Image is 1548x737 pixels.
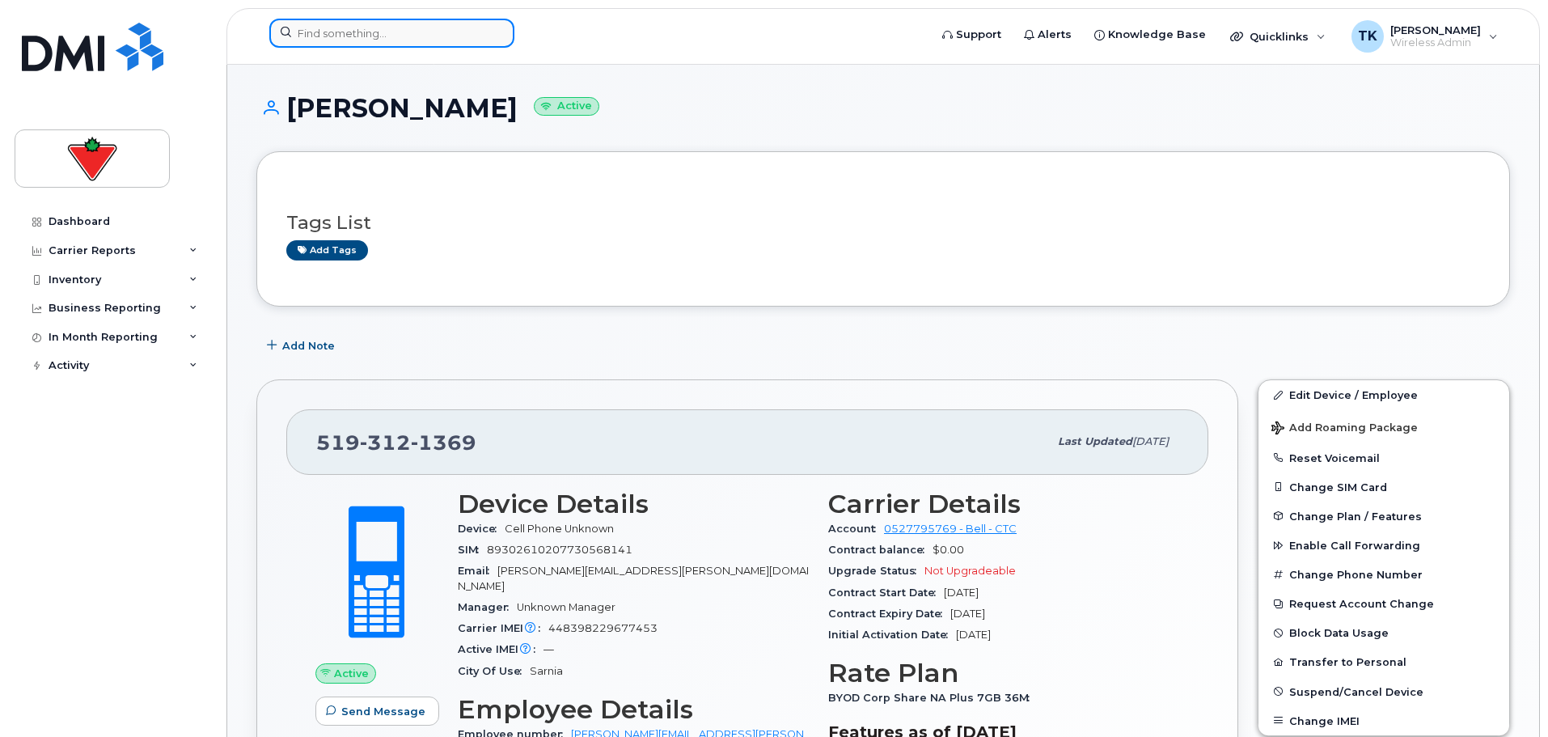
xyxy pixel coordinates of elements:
span: — [543,643,554,655]
span: Active [334,666,369,681]
span: Upgrade Status [828,565,924,577]
small: Active [534,97,599,116]
h3: Carrier Details [828,489,1179,519]
button: Change Phone Number [1258,560,1509,589]
span: Add Roaming Package [1271,421,1418,437]
span: Add Note [282,338,335,354]
span: Last updated [1058,435,1132,447]
span: Enable Call Forwarding [1289,540,1420,552]
button: Change IMEI [1258,706,1509,735]
h3: Employee Details [458,695,809,724]
button: Request Account Change [1258,589,1509,618]
span: BYOD Corp Share NA Plus 7GB 36M [828,692,1038,704]
span: Not Upgradeable [924,565,1016,577]
button: Add Note [256,331,349,360]
span: Sarnia [530,665,563,677]
span: 519 [316,430,476,455]
span: 312 [360,430,411,455]
span: Carrier IMEI [458,622,548,634]
span: Manager [458,601,517,613]
h3: Rate Plan [828,659,1179,688]
a: 0527795769 - Bell - CTC [884,523,1017,535]
span: Email [458,565,497,577]
span: 1369 [411,430,476,455]
button: Add Roaming Package [1258,410,1509,443]
span: [PERSON_NAME][EMAIL_ADDRESS][PERSON_NAME][DOMAIN_NAME] [458,565,809,591]
h3: Tags List [286,213,1480,233]
button: Suspend/Cancel Device [1258,677,1509,706]
span: Send Message [341,704,425,719]
span: Change Plan / Features [1289,510,1422,522]
button: Enable Call Forwarding [1258,531,1509,560]
span: Active IMEI [458,643,543,655]
span: 448398229677453 [548,622,658,634]
span: [DATE] [950,608,985,620]
span: [DATE] [944,587,979,599]
button: Send Message [315,697,439,726]
span: Contract Start Date [828,587,944,599]
span: Suspend/Cancel Device [1289,685,1423,697]
span: Initial Activation Date [828,629,956,641]
a: Add tags [286,240,368,260]
h1: [PERSON_NAME] [256,94,1510,122]
span: City Of Use [458,665,530,677]
span: Unknown Manager [517,601,615,613]
span: Contract balance [828,544,933,556]
button: Transfer to Personal [1258,647,1509,676]
span: [DATE] [956,629,991,641]
button: Block Data Usage [1258,618,1509,647]
h3: Device Details [458,489,809,519]
a: Edit Device / Employee [1258,380,1509,409]
span: Account [828,523,884,535]
button: Change SIM Card [1258,472,1509,502]
span: [DATE] [1132,435,1169,447]
span: $0.00 [933,544,964,556]
button: Change Plan / Features [1258,502,1509,531]
button: Reset Voicemail [1258,443,1509,472]
span: SIM [458,544,487,556]
span: 89302610207730568141 [487,544,632,556]
span: Cell Phone Unknown [505,523,614,535]
span: Device [458,523,505,535]
span: Contract Expiry Date [828,608,950,620]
